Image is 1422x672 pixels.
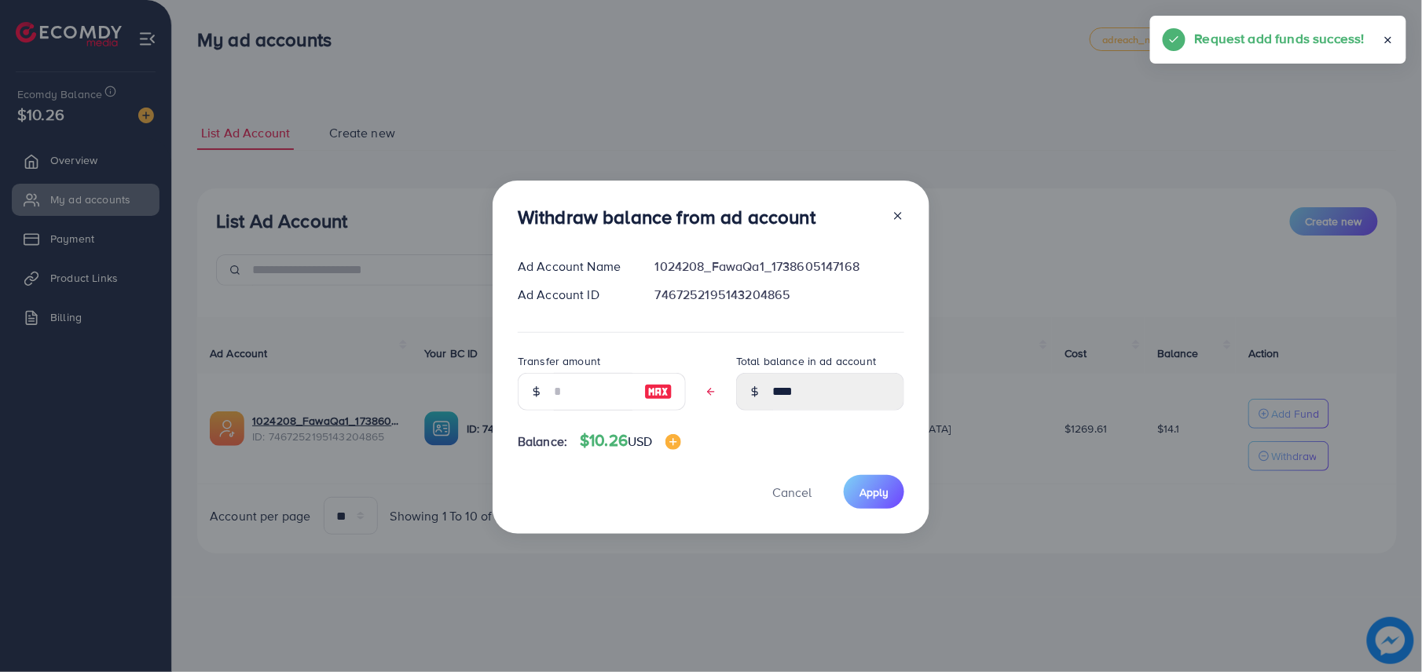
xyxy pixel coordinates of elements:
div: 1024208_FawaQa1_1738605147168 [643,257,917,276]
div: 7467252195143204865 [643,286,917,304]
h5: Request add funds success! [1195,28,1365,49]
button: Cancel [753,475,831,509]
span: Balance: [518,433,567,451]
img: image [644,382,673,401]
button: Apply [844,475,904,509]
span: Cancel [772,484,812,501]
span: USD [628,433,652,450]
span: Apply [859,484,889,500]
h4: $10.26 [580,431,680,451]
h3: Withdraw balance from ad account [518,206,815,228]
label: Transfer amount [518,353,600,369]
div: Ad Account Name [505,257,643,276]
label: Total balance in ad account [736,353,876,369]
div: Ad Account ID [505,286,643,304]
img: image [665,434,681,450]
